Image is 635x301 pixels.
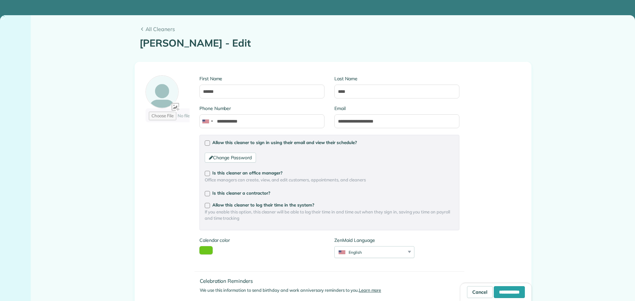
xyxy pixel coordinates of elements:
a: Cancel [467,286,493,298]
a: Change Password [205,153,256,163]
span: Is this cleaner a contractor? [212,190,270,196]
p: We use this information to send birthday and work anniversary reminders to you. [200,287,465,294]
span: Office managers can create, view, and edit customers, appointments, and cleaners [205,177,454,183]
button: toggle color picker dialog [199,246,213,254]
div: United States: +1 [200,115,215,128]
label: Phone Number [199,105,324,112]
label: First Name [199,75,324,82]
a: Learn more [359,287,381,293]
span: Allow this cleaner to log their time in the system? [212,202,314,207]
div: English [335,249,406,255]
h4: Celebration Reminders [200,278,465,284]
h1: [PERSON_NAME] - Edit [140,38,527,49]
label: ZenMaid Language [334,237,414,244]
span: All Cleaners [146,25,527,33]
label: Calendar color [199,237,230,244]
span: Allow this cleaner to sign in using their email and view their schedule? [212,140,357,145]
label: Email [334,105,459,112]
span: Is this cleaner an office manager? [212,170,282,175]
span: If you enable this option, this cleaner will be able to log their time in and time out when they ... [205,209,454,222]
a: All Cleaners [140,25,527,33]
label: Last Name [334,75,459,82]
